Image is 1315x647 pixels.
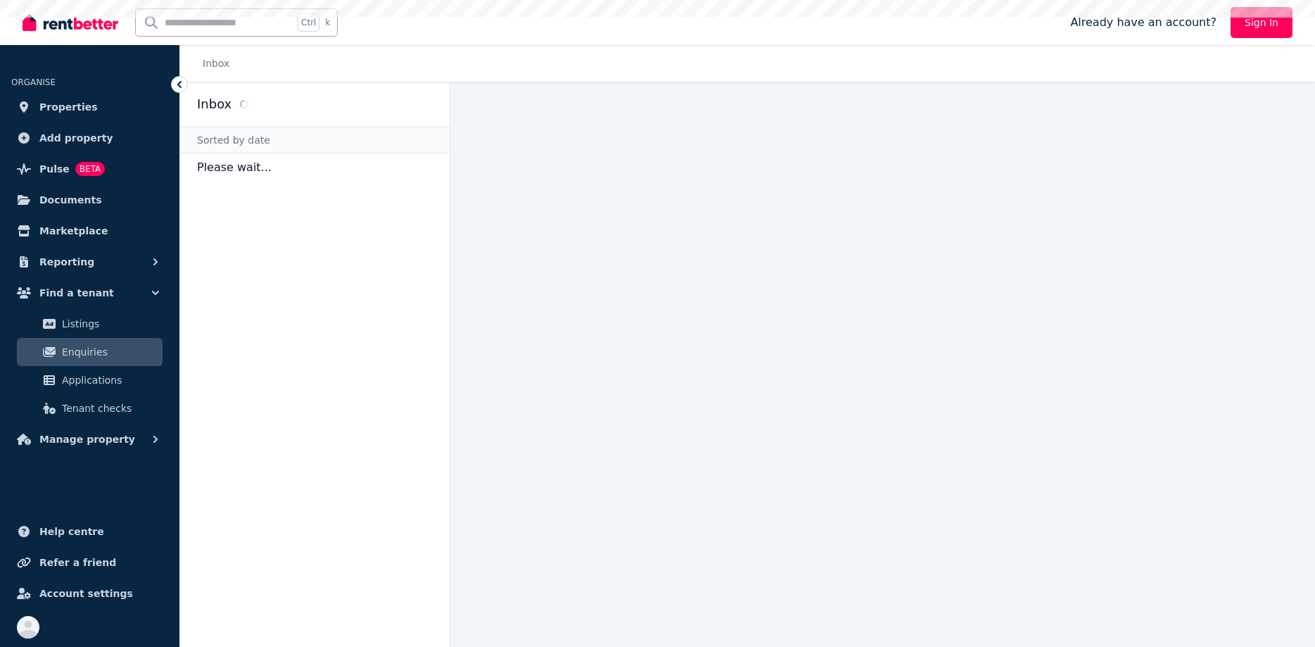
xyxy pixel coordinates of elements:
button: Find a tenant [11,279,168,307]
span: Account settings [39,585,133,602]
a: Tenant checks [17,394,163,422]
span: k [325,17,330,28]
div: Sorted by date [180,127,450,153]
a: Inbox [203,58,229,69]
a: Add property [11,124,168,152]
span: Tenant checks [62,400,157,417]
a: Applications [17,366,163,394]
span: Add property [39,130,113,146]
span: Pulse [39,161,70,177]
img: RentBetter [23,12,118,33]
span: Marketplace [39,222,108,239]
span: Manage property [39,431,135,448]
a: Sign In [1231,7,1292,38]
span: Enquiries [62,344,157,360]
span: Ctrl [298,13,319,32]
p: Please wait... [180,153,450,182]
a: Properties [11,93,168,121]
h2: Inbox [197,94,231,114]
span: Documents [39,191,102,208]
a: PulseBETA [11,155,168,183]
span: Reporting [39,253,94,270]
a: Help centre [11,517,168,546]
a: Account settings [11,579,168,608]
a: Documents [11,186,168,214]
span: Already have an account? [1070,14,1216,31]
span: ORGANISE [11,77,56,87]
span: Find a tenant [39,284,114,301]
span: Help centre [39,523,104,540]
span: BETA [75,162,105,176]
span: Listings [62,315,157,332]
button: Reporting [11,248,168,276]
span: Properties [39,99,98,115]
a: Refer a friend [11,548,168,577]
button: Manage property [11,425,168,453]
span: Refer a friend [39,554,116,571]
a: Enquiries [17,338,163,366]
a: Listings [17,310,163,338]
nav: Breadcrumb [180,45,246,82]
span: Applications [62,372,157,389]
a: Marketplace [11,217,168,245]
